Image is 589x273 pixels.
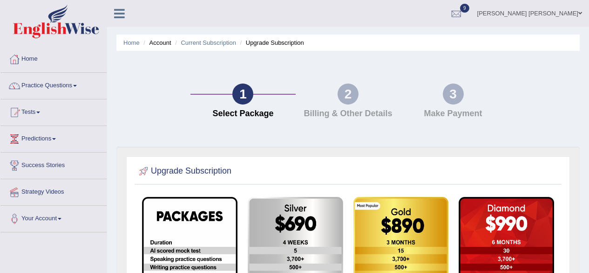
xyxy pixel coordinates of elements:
[195,109,291,119] h4: Select Package
[460,4,469,13] span: 9
[0,46,107,70] a: Home
[0,179,107,203] a: Strategy Videos
[300,109,396,119] h4: Billing & Other Details
[232,84,253,105] div: 1
[0,73,107,96] a: Practice Questions
[405,109,501,119] h4: Make Payment
[181,39,236,46] a: Current Subscription
[0,206,107,229] a: Your Account
[0,126,107,149] a: Predictions
[338,84,359,105] div: 2
[137,164,231,178] h2: Upgrade Subscription
[238,38,304,47] li: Upgrade Subscription
[0,153,107,176] a: Success Stories
[443,84,464,105] div: 3
[0,99,107,123] a: Tests
[141,38,171,47] li: Account
[123,39,140,46] a: Home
